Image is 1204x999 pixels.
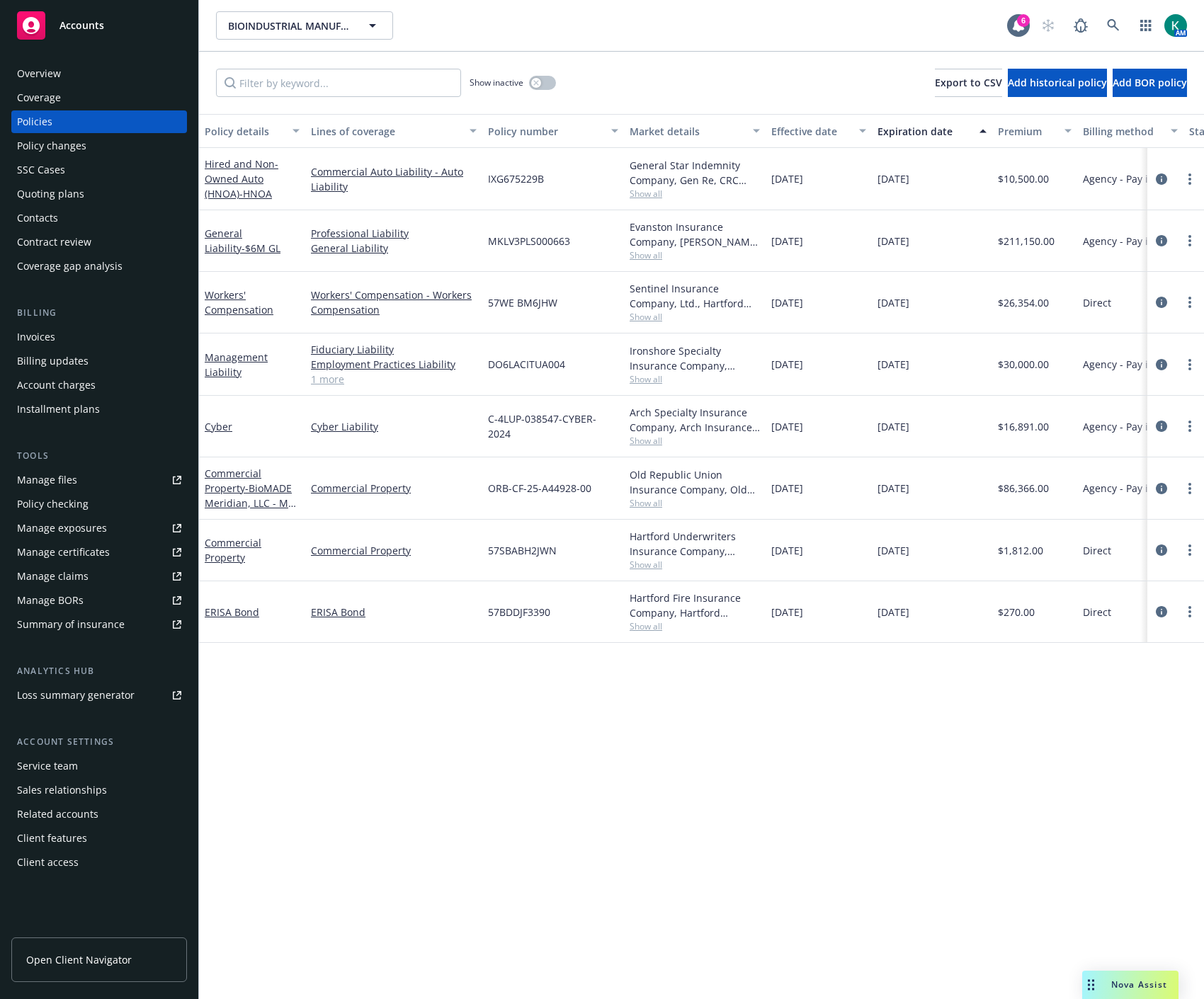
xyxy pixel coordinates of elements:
[1153,480,1170,497] a: circleInformation
[878,124,971,139] div: Expiration date
[630,311,760,323] span: Show all
[11,851,187,874] a: Client access
[1017,14,1030,27] div: 6
[1181,418,1198,435] a: more
[630,124,744,139] div: Market details
[1113,76,1187,89] span: Add BOR policy
[17,493,89,515] div: Policy checking
[311,357,477,372] a: Employment Practices Liability
[17,779,107,801] div: Sales relationships
[488,357,565,372] span: DO6LACITUA004
[1083,543,1111,558] span: Direct
[1164,14,1187,37] img: photo
[992,114,1077,148] button: Premium
[771,481,803,496] span: [DATE]
[1077,114,1183,148] button: Billing method
[311,543,477,558] a: Commercial Property
[1181,542,1198,559] a: more
[1153,356,1170,373] a: circleInformation
[630,620,760,632] span: Show all
[26,952,132,967] span: Open Client Navigator
[1083,357,1173,372] span: Agency - Pay in full
[17,755,78,777] div: Service team
[998,481,1049,496] span: $86,366.00
[771,295,803,310] span: [DATE]
[1181,232,1198,249] a: more
[630,188,760,200] span: Show all
[1083,234,1173,249] span: Agency - Pay in full
[878,419,909,434] span: [DATE]
[1083,605,1111,620] span: Direct
[311,419,477,434] a: Cyber Liability
[311,342,477,357] a: Fiduciary Liability
[630,219,760,249] div: Evanston Insurance Company, [PERSON_NAME] Insurance, CRC Group
[311,241,477,256] a: General Liability
[311,287,477,317] a: Workers' Compensation - Workers Compensation
[1153,232,1170,249] a: circleInformation
[11,779,187,801] a: Sales relationships
[216,11,393,40] button: BIOINDUSTRIAL MANUFACTURING AND DESIGN ECOSYSTEM
[488,605,550,620] span: 57BDDJF3390
[771,234,803,249] span: [DATE]
[488,234,570,249] span: MKLV3PLS000663
[771,124,851,139] div: Effective date
[205,481,296,525] span: - BioMADE Meridian, LLC - MN Property
[205,157,278,200] a: Hired and Non-Owned Auto (HNOA)
[630,559,760,571] span: Show all
[766,114,872,148] button: Effective date
[630,249,760,261] span: Show all
[482,114,624,148] button: Policy number
[17,589,84,612] div: Manage BORs
[11,350,187,372] a: Billing updates
[488,543,557,558] span: 57SBABH2JWN
[17,159,65,181] div: SSC Cases
[1132,11,1160,40] a: Switch app
[1083,481,1173,496] span: Agency - Pay in full
[630,435,760,447] span: Show all
[998,357,1049,372] span: $30,000.00
[1099,11,1128,40] a: Search
[11,517,187,540] a: Manage exposures
[630,590,760,620] div: Hartford Fire Insurance Company, Hartford Insurance Group
[771,605,803,620] span: [DATE]
[17,565,89,588] div: Manage claims
[470,76,523,89] span: Show inactive
[630,497,760,509] span: Show all
[1181,356,1198,373] a: more
[488,124,603,139] div: Policy number
[17,851,79,874] div: Client access
[488,171,544,186] span: IXG675229B
[998,171,1049,186] span: $10,500.00
[1153,603,1170,620] a: circleInformation
[11,469,187,491] a: Manage files
[17,207,58,229] div: Contacts
[228,18,351,33] span: BIOINDUSTRIAL MANUFACTURING AND DESIGN ECOSYSTEM
[17,255,123,278] div: Coverage gap analysis
[11,613,187,636] a: Summary of insurance
[17,62,61,85] div: Overview
[17,398,100,421] div: Installment plans
[17,469,77,491] div: Manage files
[1181,294,1198,311] a: more
[11,255,187,278] a: Coverage gap analysis
[630,343,760,373] div: Ironshore Specialty Insurance Company, Ironshore (Liberty Mutual), CRC Group
[305,114,482,148] button: Lines of coverage
[17,684,135,707] div: Loss summary generator
[311,226,477,241] a: Professional Liability
[17,326,55,348] div: Invoices
[1113,69,1187,97] button: Add BOR policy
[17,827,87,850] div: Client features
[11,135,187,157] a: Policy changes
[1083,124,1162,139] div: Billing method
[205,288,273,316] a: Workers' Compensation
[17,231,91,253] div: Contract review
[17,374,96,396] div: Account charges
[630,405,760,435] div: Arch Specialty Insurance Company, Arch Insurance Company, Coalition Insurance Solutions (MGA)
[624,114,766,148] button: Market details
[1008,69,1107,97] button: Add historical policy
[998,605,1035,620] span: $270.00
[199,114,305,148] button: Policy details
[11,374,187,396] a: Account charges
[11,86,187,109] a: Coverage
[488,295,557,310] span: 57WE BM6JHW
